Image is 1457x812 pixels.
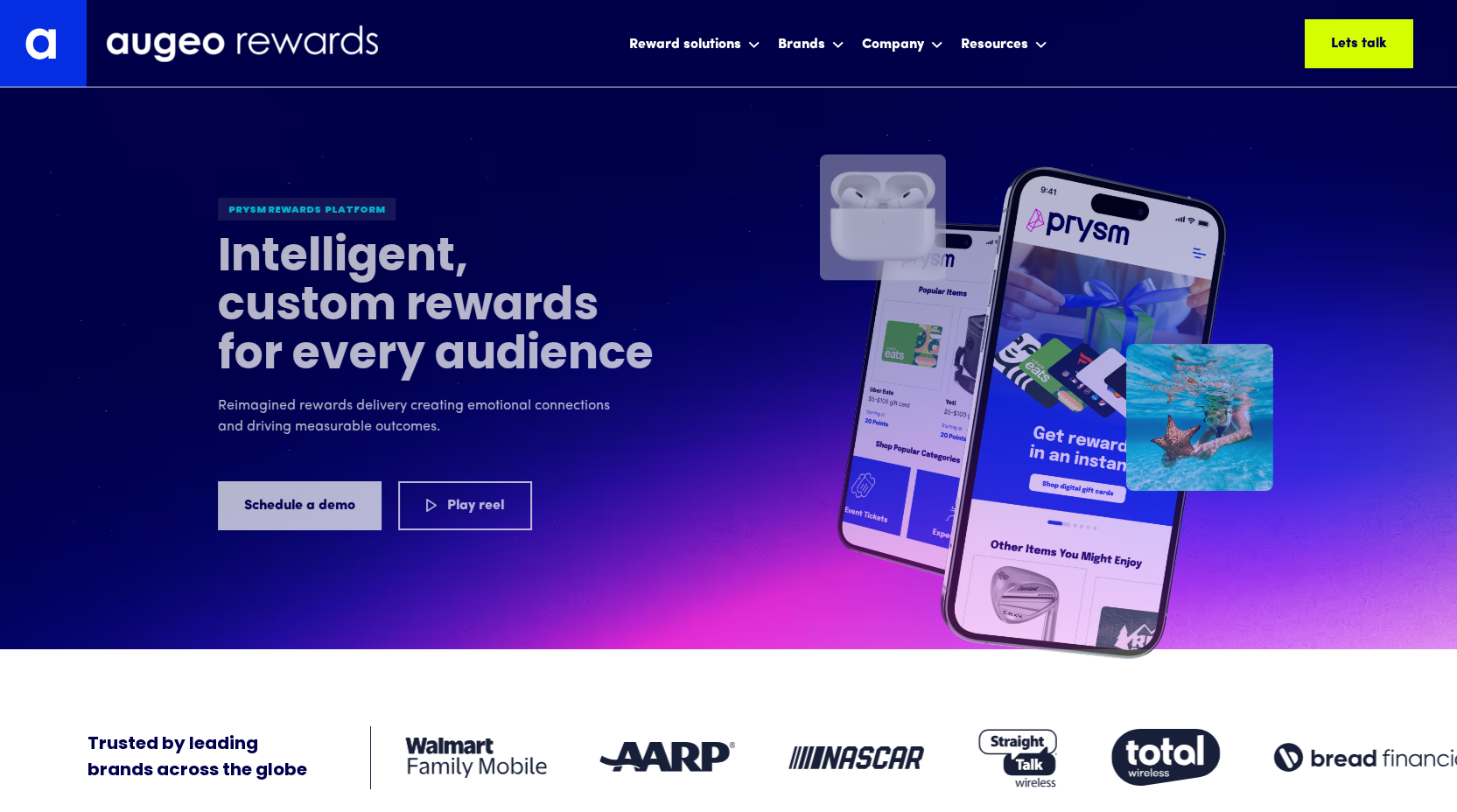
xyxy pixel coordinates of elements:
div: Prysm Rewards platform [218,198,396,220]
div: Brands [778,34,825,55]
div: Resources [956,20,1052,66]
div: Resources [961,34,1028,55]
h1: Intelligent, custom rewards for every audience [218,234,655,381]
a: Lets talk [1305,19,1413,68]
div: Company [862,34,924,55]
img: Client logo: Walmart Family Mobile [406,738,547,778]
div: Reward solutions [625,20,765,66]
a: Schedule a demo [218,481,382,530]
div: Trusted by leading brands across the globe [88,731,307,784]
div: Reward solutions [629,34,741,55]
p: Reimagined rewards delivery creating emotional connections and driving measurable outcomes. [218,395,620,437]
div: Brands [774,20,849,66]
div: Company [858,20,948,66]
a: Play reel [398,481,532,530]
